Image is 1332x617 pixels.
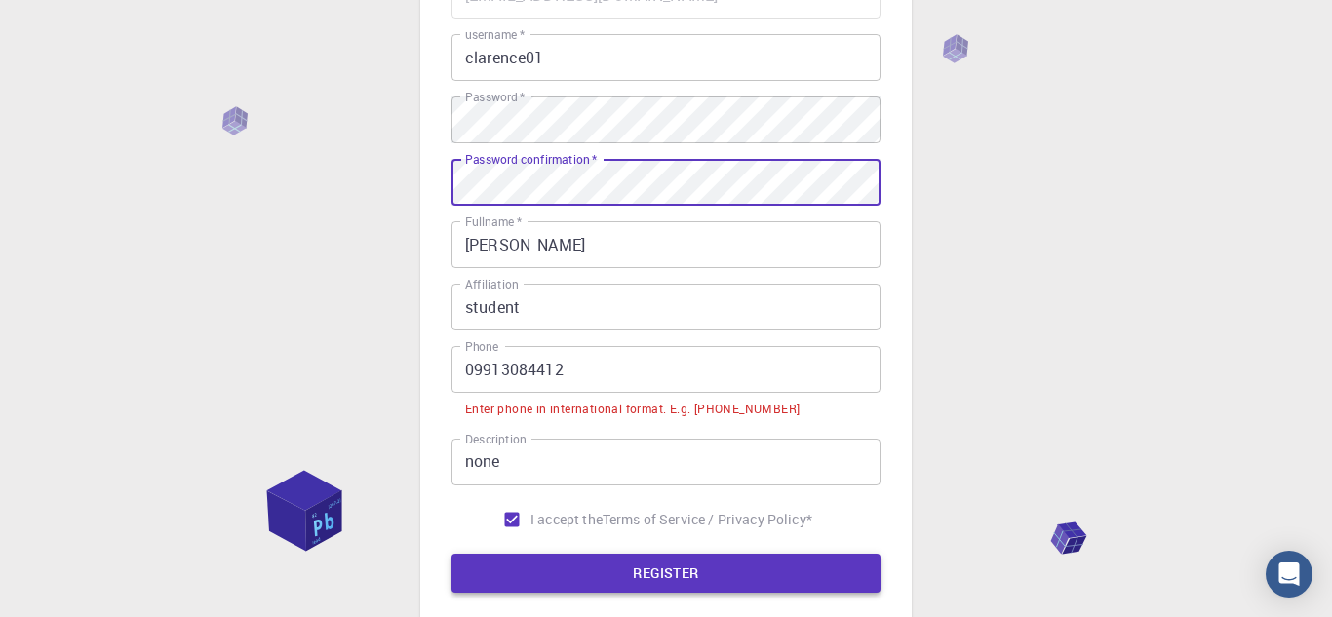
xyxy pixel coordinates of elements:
label: Fullname [465,213,522,230]
button: REGISTER [451,554,881,593]
div: Enter phone in international format. E.g. [PHONE_NUMBER] [465,400,800,419]
label: Password [465,89,525,105]
label: username [465,26,525,43]
p: Terms of Service / Privacy Policy * [603,510,812,529]
label: Password confirmation [465,151,597,168]
a: Terms of Service / Privacy Policy* [603,510,812,529]
span: I accept the [530,510,603,529]
label: Affiliation [465,276,518,292]
div: Open Intercom Messenger [1266,551,1312,598]
label: Description [465,431,527,447]
label: Phone [465,338,498,355]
